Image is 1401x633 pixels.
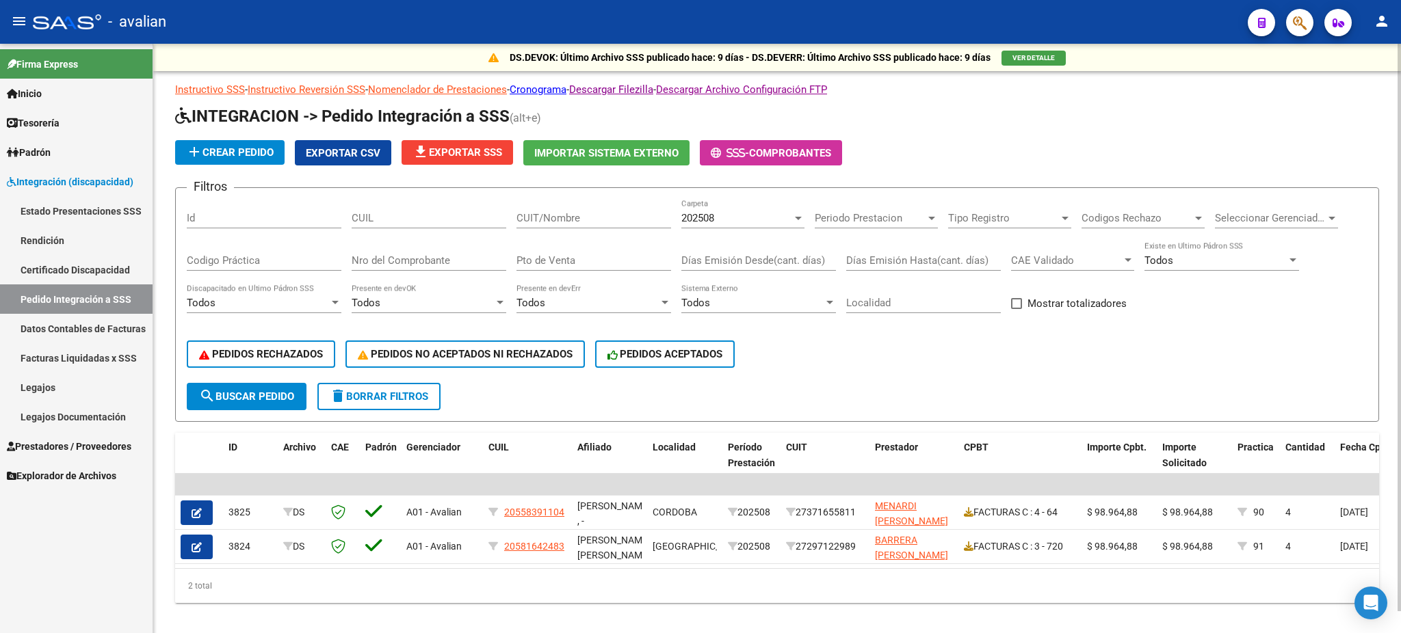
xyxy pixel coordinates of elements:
[330,388,346,404] mat-icon: delete
[306,147,380,159] span: Exportar CSV
[187,177,234,196] h3: Filtros
[175,140,285,165] button: Crear Pedido
[577,442,612,453] span: Afiliado
[523,140,690,165] button: Importar Sistema Externo
[516,297,545,309] span: Todos
[7,116,60,131] span: Tesorería
[352,297,380,309] span: Todos
[1157,433,1232,493] datatable-header-cell: Importe Solicitado
[186,146,274,159] span: Crear Pedido
[572,433,647,493] datatable-header-cell: Afiliado
[653,541,745,552] span: [GEOGRAPHIC_DATA]
[187,340,335,368] button: PEDIDOS RECHAZADOS
[187,383,306,410] button: Buscar Pedido
[1354,587,1387,619] div: Open Intercom Messenger
[1162,541,1213,552] span: $ 98.964,88
[7,174,133,189] span: Integración (discapacidad)
[248,83,365,96] a: Instructivo Reversión SSS
[175,82,1379,97] p: - - - - -
[875,500,948,527] span: MENARDI [PERSON_NAME]
[1285,507,1291,517] span: 4
[413,144,429,160] mat-icon: file_download
[488,442,509,453] span: CUIL
[108,7,166,37] span: - avalian
[1011,254,1122,267] span: CAE Validado
[595,340,735,368] button: PEDIDOS ACEPTADOS
[534,147,679,159] span: Importar Sistema Externo
[1253,541,1264,552] span: 91
[175,83,245,96] a: Instructivo SSS
[365,442,397,453] span: Padrón
[958,433,1082,493] datatable-header-cell: CPBT
[948,212,1059,224] span: Tipo Registro
[1162,442,1207,468] span: Importe Solicitado
[569,83,653,96] a: Descargar Filezilla
[815,212,926,224] span: Periodo Prestacion
[199,348,323,360] span: PEDIDOS RECHAZADOS
[358,348,573,360] span: PEDIDOS NO ACEPTADOS NI RECHAZADOS
[1087,541,1138,552] span: $ 98.964,88
[11,13,27,29] mat-icon: menu
[1374,13,1390,29] mat-icon: person
[647,433,722,493] datatable-header-cell: Localidad
[283,504,320,520] div: DS
[728,504,775,520] div: 202508
[656,83,827,96] a: Descargar Archivo Configuración FTP
[722,433,781,493] datatable-header-cell: Período Prestación
[728,442,775,468] span: Período Prestación
[653,507,697,517] span: CORDOBA
[1340,507,1368,517] span: [DATE]
[199,390,294,403] span: Buscar Pedido
[406,507,462,517] span: A01 - Avalian
[786,504,864,520] div: 27371655811
[681,297,710,309] span: Todos
[1082,212,1192,224] span: Codigos Rechazo
[360,433,401,493] datatable-header-cell: Padrón
[1027,295,1127,312] span: Mostrar totalizadores
[1280,433,1335,493] datatable-header-cell: Cantidad
[228,442,237,453] span: ID
[283,442,316,453] span: Archivo
[711,147,749,159] span: -
[504,541,564,552] span: 20581642483
[401,433,483,493] datatable-header-cell: Gerenciador
[781,433,869,493] datatable-header-cell: CUIT
[7,57,78,72] span: Firma Express
[510,111,541,124] span: (alt+e)
[607,348,723,360] span: PEDIDOS ACEPTADOS
[7,468,116,483] span: Explorador de Archivos
[1082,433,1157,493] datatable-header-cell: Importe Cpbt.
[7,145,51,160] span: Padrón
[187,297,215,309] span: Todos
[1285,442,1325,453] span: Cantidad
[1238,442,1274,453] span: Practica
[326,433,360,493] datatable-header-cell: CAE
[330,390,428,403] span: Borrar Filtros
[869,433,958,493] datatable-header-cell: Prestador
[1012,54,1055,62] span: VER DETALLE
[1001,51,1066,66] button: VER DETALLE
[406,541,462,552] span: A01 - Avalian
[317,383,441,410] button: Borrar Filtros
[278,433,326,493] datatable-header-cell: Archivo
[577,500,651,527] span: [PERSON_NAME] , -
[406,442,460,453] span: Gerenciador
[653,442,696,453] span: Localidad
[413,146,502,159] span: Exportar SSS
[228,539,272,554] div: 3824
[1232,433,1280,493] datatable-header-cell: Practica
[283,539,320,554] div: DS
[345,340,585,368] button: PEDIDOS NO ACEPTADOS NI RECHAZADOS
[728,539,775,554] div: 202508
[749,147,831,159] span: Comprobantes
[1335,433,1396,493] datatable-header-cell: Fecha Cpbt
[331,442,349,453] span: CAE
[504,507,564,517] span: 20558391104
[964,504,1076,520] div: FACTURAS C : 4 - 64
[295,140,391,165] button: Exportar CSV
[1253,507,1264,517] span: 90
[223,433,278,493] datatable-header-cell: ID
[1340,442,1389,453] span: Fecha Cpbt
[1340,541,1368,552] span: [DATE]
[1087,442,1147,453] span: Importe Cpbt.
